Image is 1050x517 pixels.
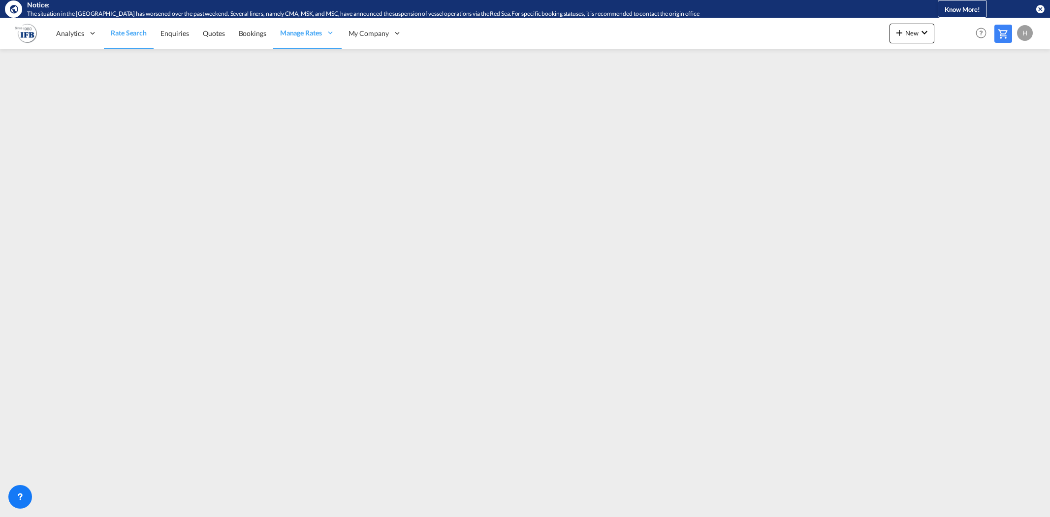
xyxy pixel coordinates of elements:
[196,17,231,49] a: Quotes
[27,10,889,18] div: The situation in the Red Sea has worsened over the past weekend. Several liners, namely CMA, MSK,...
[342,17,409,49] div: My Company
[919,27,930,38] md-icon: icon-chevron-down
[9,4,19,14] md-icon: icon-earth
[160,29,189,37] span: Enquiries
[15,22,37,44] img: b628ab10256c11eeb52753acbc15d091.png
[1035,4,1045,14] button: icon-close-circle
[56,29,84,38] span: Analytics
[239,29,266,37] span: Bookings
[973,25,994,42] div: Help
[893,27,905,38] md-icon: icon-plus 400-fg
[49,17,104,49] div: Analytics
[893,29,930,37] span: New
[349,29,389,38] span: My Company
[111,29,147,37] span: Rate Search
[203,29,224,37] span: Quotes
[973,25,989,41] span: Help
[273,17,342,49] div: Manage Rates
[1017,25,1033,41] div: H
[232,17,273,49] a: Bookings
[945,5,980,13] span: Know More!
[280,28,322,38] span: Manage Rates
[104,17,154,49] a: Rate Search
[890,24,934,43] button: icon-plus 400-fgNewicon-chevron-down
[154,17,196,49] a: Enquiries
